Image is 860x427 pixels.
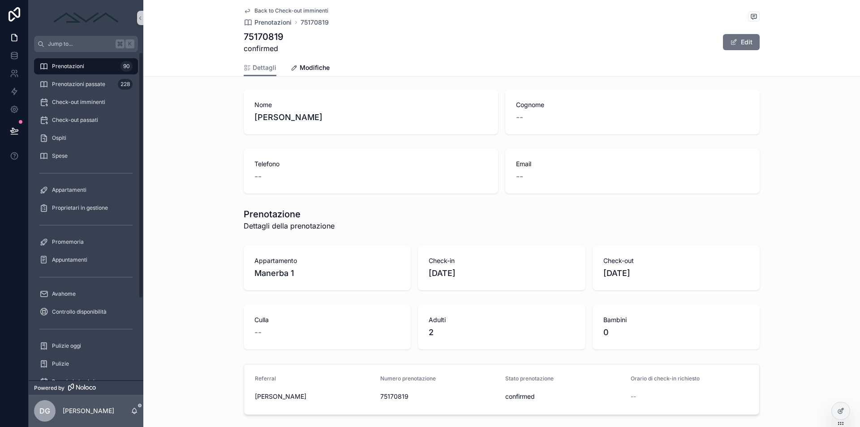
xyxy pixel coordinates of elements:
a: Ospiti [34,130,138,146]
span: Check-out imminenti [52,99,105,106]
a: Pulizie oggi [34,338,138,354]
span: -- [254,326,262,339]
a: Spese [34,148,138,164]
span: Jump to... [48,40,112,47]
span: Pulizie oggi [52,342,81,349]
span: Adulti [429,315,574,324]
span: Spese [52,152,68,160]
span: Prenotazioni [254,18,292,27]
a: Prossimi check-in [34,374,138,390]
span: confirmed [505,392,623,401]
span: Check-out passati [52,116,98,124]
a: Prenotazioni [244,18,292,27]
span: [PERSON_NAME] [254,111,487,124]
div: 228 [118,79,133,90]
span: Powered by [34,384,64,392]
span: Dettagli [253,63,276,72]
span: Pulizie [52,360,69,367]
span: Appartamento [254,256,400,265]
p: [PERSON_NAME] [63,406,114,415]
span: Avahome [52,290,76,298]
span: [DATE] [429,267,574,280]
div: scrollable content [29,52,143,380]
span: Controllo disponibilità [52,308,107,315]
span: Stato prenotazione [505,375,554,382]
span: K [126,40,133,47]
a: Controllo disponibilità [34,304,138,320]
span: -- [516,170,523,183]
span: 0 [603,326,749,339]
span: Promemoria [52,238,84,246]
span: Check-out [603,256,749,265]
span: Email [516,160,749,168]
span: [DATE] [603,267,749,280]
h1: 75170819 [244,30,284,43]
a: Powered by [29,380,143,395]
a: Back to Check-out imminenti [244,7,328,14]
div: 90 [120,61,133,72]
a: Check-out passati [34,112,138,128]
span: Modifiche [300,63,330,72]
span: -- [631,392,636,401]
span: Orario di check-in richiesto [631,375,700,382]
span: Dettagli della prenotazione [244,220,335,231]
a: Appuntamenti [34,252,138,268]
span: [PERSON_NAME] [255,392,373,401]
span: Appartamenti [52,186,86,194]
span: Manerba 1 [254,267,400,280]
span: Culla [254,315,400,324]
span: -- [516,111,523,124]
a: Avahome [34,286,138,302]
h1: Prenotazione [244,208,335,220]
a: 75170819 [301,18,329,27]
button: Jump to...K [34,36,138,52]
a: Pulizie [34,356,138,372]
a: Prenotazioni passate228 [34,76,138,92]
span: Check-in [429,256,574,265]
span: 2 [429,326,574,339]
a: Prenotazioni90 [34,58,138,74]
span: Prossimi check-in [52,378,98,385]
span: Referral [255,375,276,382]
span: Proprietari in gestione [52,204,108,211]
a: Promemoria [34,234,138,250]
a: Check-out imminenti [34,94,138,110]
span: 75170819 [380,392,499,401]
span: Nome [254,100,487,109]
a: Proprietari in gestione [34,200,138,216]
a: Dettagli [244,60,276,77]
a: Modifiche [291,60,330,78]
a: Appartamenti [34,182,138,198]
span: Numero prenotazione [380,375,436,382]
button: Edit [723,34,760,50]
span: confirmed [244,43,284,54]
span: -- [254,170,262,183]
span: Back to Check-out imminenti [254,7,328,14]
span: Telefono [254,160,487,168]
span: Ospiti [52,134,66,142]
span: Prenotazioni passate [52,81,105,88]
img: App logo [50,11,122,25]
span: Cognome [516,100,749,109]
span: Bambini [603,315,749,324]
span: Prenotazioni [52,63,84,70]
span: DG [39,405,50,416]
span: Appuntamenti [52,256,87,263]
